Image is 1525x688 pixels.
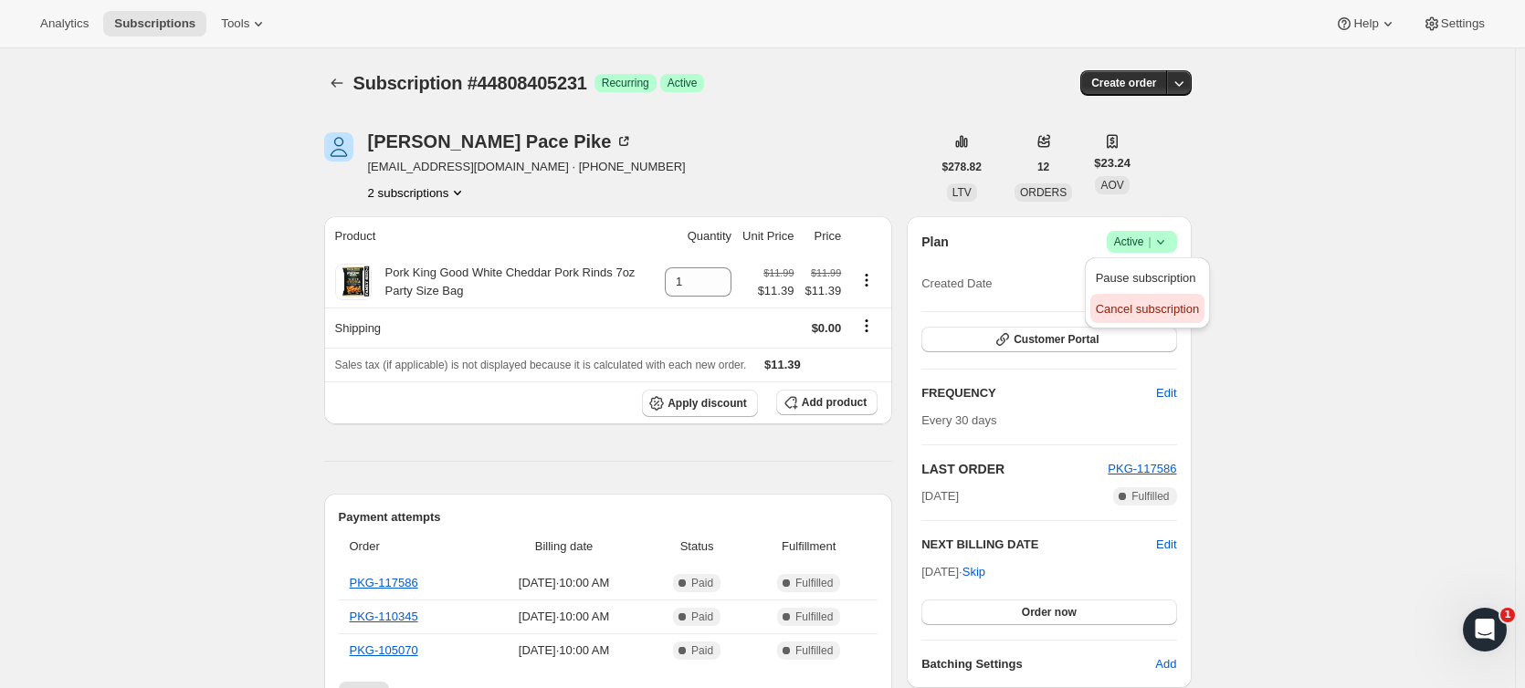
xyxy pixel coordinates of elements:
[324,70,350,96] button: Subscriptions
[795,576,833,590] span: Fulfilled
[812,321,842,335] span: $0.00
[1412,11,1496,36] button: Settings
[758,282,794,300] span: $11.39
[764,358,801,371] span: $11.39
[350,610,418,623] a: PKG-110345
[921,275,992,293] span: Created Date
[324,308,660,348] th: Shipping
[339,526,480,567] th: Order
[921,413,996,427] span: Every 30 days
[921,565,985,579] span: [DATE] ·
[368,158,686,176] span: [EMAIL_ADDRESS][DOMAIN_NAME] · [PHONE_NUMBER]
[1037,160,1049,174] span: 12
[737,216,799,256] th: Unit Price
[1144,650,1187,679] button: Add
[1094,154,1131,172] span: $23.24
[1156,384,1176,402] span: Edit
[852,316,881,336] button: Shipping actions
[642,390,758,417] button: Apply discount
[691,610,713,624] span: Paid
[921,384,1156,402] h2: FREQUENCY
[1014,332,1099,347] span: Customer Portal
[962,563,985,581] span: Skip
[805,282,841,300] span: $11.39
[103,11,206,36] button: Subscriptions
[751,537,867,556] span: Fulfillment
[350,643,418,657] a: PKG-105070
[1020,186,1067,199] span: ORDERS
[776,390,878,415] button: Add product
[485,537,643,556] span: Billing date
[1148,235,1151,249] span: |
[602,76,649,90] span: Recurring
[942,160,982,174] span: $278.82
[654,537,740,556] span: Status
[29,11,100,36] button: Analytics
[1100,179,1123,192] span: AOV
[763,267,794,278] small: $11.99
[335,359,747,371] span: Sales tax (if applicable) is not displayed because it is calculated with each new order.
[1091,76,1156,90] span: Create order
[114,16,195,31] span: Subscriptions
[921,233,949,251] h2: Plan
[40,16,89,31] span: Analytics
[1353,16,1378,31] span: Help
[368,132,634,151] div: [PERSON_NAME] Pace Pike
[1108,462,1176,475] a: PKG-117586
[1096,271,1196,285] span: Pause subscription
[921,460,1108,478] h2: LAST ORDER
[921,536,1156,554] h2: NEXT BILLING DATE
[1324,11,1407,36] button: Help
[1500,608,1515,622] span: 1
[210,11,279,36] button: Tools
[1090,263,1204,292] button: Pause subscription
[324,132,353,162] span: Isabelle Pace Pike
[921,327,1176,352] button: Customer Portal
[668,396,747,411] span: Apply discount
[1131,489,1169,504] span: Fulfilled
[221,16,249,31] span: Tools
[921,655,1155,673] h6: Batching Settings
[931,154,993,180] button: $278.82
[799,216,847,256] th: Price
[852,270,881,290] button: Product actions
[952,558,996,587] button: Skip
[1155,655,1176,673] span: Add
[372,264,655,300] div: Pork King Good White Cheddar Pork Rinds 7oz Party Size Bag
[691,643,713,658] span: Paid
[659,216,737,256] th: Quantity
[339,508,878,526] h2: Payment attempts
[691,576,713,590] span: Paid
[485,608,643,626] span: [DATE] · 10:00 AM
[795,610,833,624] span: Fulfilled
[668,76,698,90] span: Active
[335,264,372,300] img: product img
[921,487,959,506] span: [DATE]
[1022,605,1077,620] span: Order now
[1463,608,1507,652] iframe: Intercom live chat
[1156,536,1176,554] button: Edit
[1108,460,1176,478] button: PKG-117586
[368,183,468,202] button: Product actions
[811,267,841,278] small: $11.99
[1114,233,1170,251] span: Active
[1441,16,1485,31] span: Settings
[485,574,643,592] span: [DATE] · 10:00 AM
[350,576,418,589] a: PKG-117586
[952,186,972,199] span: LTV
[1096,302,1199,316] span: Cancel subscription
[353,73,587,93] span: Subscription #44808405231
[1080,70,1167,96] button: Create order
[802,395,867,410] span: Add product
[1026,154,1060,180] button: 12
[1145,379,1187,408] button: Edit
[324,216,660,256] th: Product
[485,641,643,660] span: [DATE] · 10:00 AM
[795,643,833,658] span: Fulfilled
[1090,294,1204,323] button: Cancel subscription
[921,599,1176,625] button: Order now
